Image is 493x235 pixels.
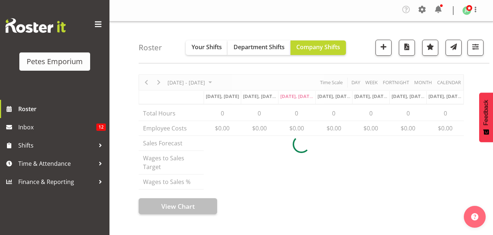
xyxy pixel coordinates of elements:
img: Rosterit website logo [5,18,66,33]
button: Feedback - Show survey [479,93,493,142]
span: Department Shifts [234,43,285,51]
span: Feedback [483,100,489,125]
span: Roster [18,103,106,114]
span: Inbox [18,122,96,133]
img: jodine-bunn132.jpg [462,6,471,15]
button: Your Shifts [186,40,228,55]
span: 12 [96,124,106,131]
button: Highlight an important date within the roster. [422,40,438,56]
div: Petes Emporium [27,56,83,67]
h4: Roster [139,43,162,52]
button: Add a new shift [375,40,392,56]
button: Filter Shifts [467,40,484,56]
span: Finance & Reporting [18,176,95,187]
span: Shifts [18,140,95,151]
span: Company Shifts [296,43,340,51]
button: Download a PDF of the roster according to the set date range. [399,40,415,56]
img: help-xxl-2.png [471,213,478,220]
button: Send a list of all shifts for the selected filtered period to all rostered employees. [446,40,462,56]
button: Department Shifts [228,40,290,55]
button: Company Shifts [290,40,346,55]
span: Time & Attendance [18,158,95,169]
span: Your Shifts [192,43,222,51]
